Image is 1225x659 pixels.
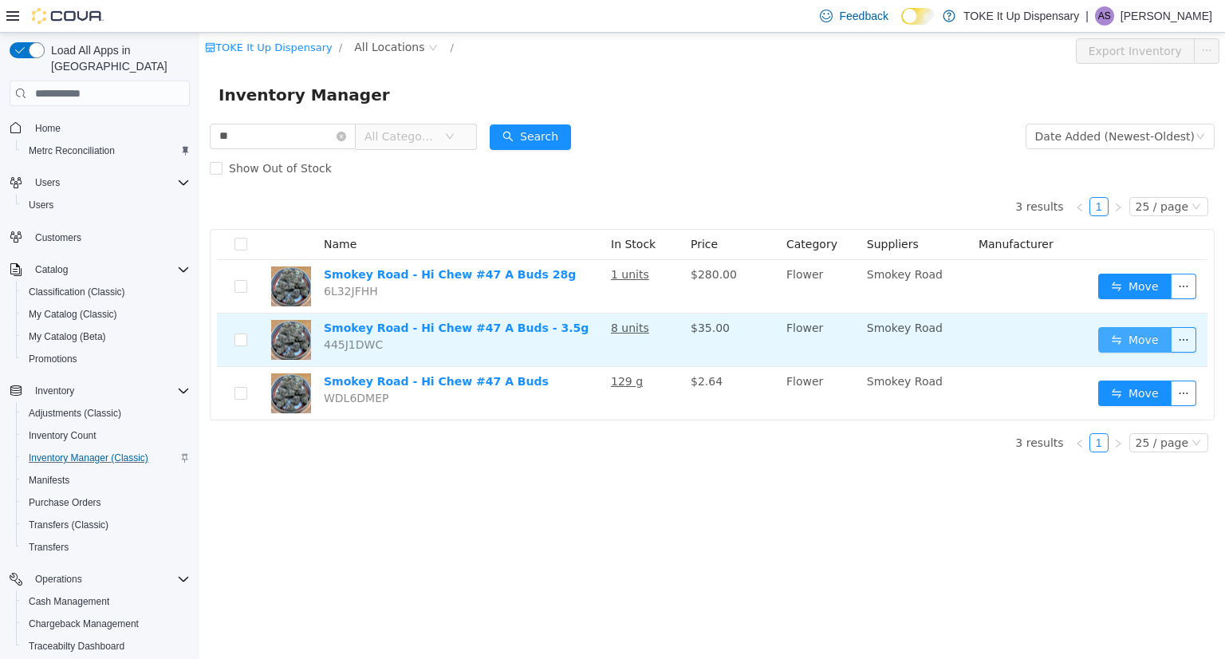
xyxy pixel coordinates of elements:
li: 1 [890,164,909,183]
input: Dark Mode [901,8,935,25]
span: Inventory Manager (Classic) [29,452,148,464]
span: Manifests [22,471,190,490]
span: Customers [29,227,190,247]
span: Transfers [29,541,69,554]
button: Manifests [16,469,196,491]
span: Inventory [29,381,190,401]
span: Manifests [29,474,69,487]
i: icon: down [996,99,1006,110]
a: icon: shopTOKE It Up Dispensary [6,9,133,21]
span: Inventory Count [22,426,190,445]
li: 1 [890,401,909,420]
a: Adjustments (Classic) [22,404,128,423]
span: 445J1DWC [124,306,183,318]
td: Flower [581,334,661,387]
button: Classification (Classic) [16,281,196,303]
span: Dark Mode [901,25,902,26]
button: Traceabilty Dashboard [16,635,196,657]
span: Inventory Count [29,429,97,442]
li: Previous Page [871,164,890,183]
span: My Catalog (Classic) [29,308,117,321]
span: Chargeback Management [29,618,139,630]
a: Smokey Road - Hi Chew #47 A Buds [124,342,349,355]
span: Inventory [35,385,74,397]
button: Users [3,172,196,194]
span: Transfers [22,538,190,557]
span: My Catalog (Beta) [29,330,106,343]
span: My Catalog (Beta) [22,327,190,346]
a: Promotions [22,349,84,369]
span: Manufacturer [779,205,854,218]
button: Export Inventory [876,6,995,31]
a: Users [22,195,60,215]
button: Inventory [29,381,81,401]
span: Inventory Manager [19,49,200,75]
button: Purchase Orders [16,491,196,514]
span: Customers [35,231,81,244]
span: Smokey Road [668,289,743,302]
span: Category [587,205,638,218]
u: 1 units [412,235,450,248]
a: Home [29,119,67,138]
a: My Catalog (Classic) [22,305,124,324]
img: Smokey Road - Hi Chew #47 A Buds hero shot [72,341,112,381]
span: Cash Management [29,595,109,608]
span: Operations [29,570,190,589]
button: Operations [29,570,89,589]
span: / [251,9,254,21]
button: icon: ellipsis [971,294,997,320]
a: Purchase Orders [22,493,108,512]
span: / [140,9,143,21]
a: Smokey Road - Hi Chew #47 A Buds - 3.5g [124,289,389,302]
button: icon: swapMove [899,294,972,320]
span: All Locations [155,6,225,23]
a: Manifests [22,471,76,490]
button: Customers [3,226,196,249]
li: Next Page [909,401,928,420]
span: Catalog [35,263,68,276]
button: Cash Management [16,590,196,613]
button: Chargeback Management [16,613,196,635]
span: My Catalog (Classic) [22,305,190,324]
span: Home [35,122,61,135]
a: 1 [891,165,908,183]
span: Users [29,173,190,192]
button: Metrc Reconciliation [16,140,196,162]
li: Previous Page [871,401,890,420]
i: icon: down [992,405,1002,416]
u: 129 g [412,342,443,355]
button: My Catalog (Classic) [16,303,196,326]
a: Inventory Manager (Classic) [22,448,155,468]
span: Suppliers [668,205,719,218]
span: Price [491,205,518,218]
button: Inventory Count [16,424,196,447]
span: Promotions [29,353,77,365]
span: Promotions [22,349,190,369]
span: Metrc Reconciliation [22,141,190,160]
i: icon: shop [6,10,16,20]
i: icon: left [876,406,885,416]
a: 1 [891,401,908,419]
td: Flower [581,281,661,334]
i: icon: down [246,99,255,110]
span: Purchase Orders [29,496,101,509]
span: Name [124,205,157,218]
span: Adjustments (Classic) [22,404,190,423]
p: [PERSON_NAME] [1121,6,1212,26]
button: Inventory [3,380,196,402]
button: icon: ellipsis [971,241,997,266]
span: Users [29,199,53,211]
span: Users [22,195,190,215]
span: Traceabilty Dashboard [22,637,190,656]
div: 25 / page [936,401,989,419]
button: Inventory Manager (Classic) [16,447,196,469]
button: icon: swapMove [899,348,972,373]
i: icon: right [914,170,924,180]
p: | [1085,6,1089,26]
span: Cash Management [22,592,190,611]
span: Inventory Manager (Classic) [22,448,190,468]
span: Classification (Classic) [29,286,125,298]
a: Customers [29,228,88,247]
span: All Categories [165,96,238,112]
button: Catalog [29,260,74,279]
